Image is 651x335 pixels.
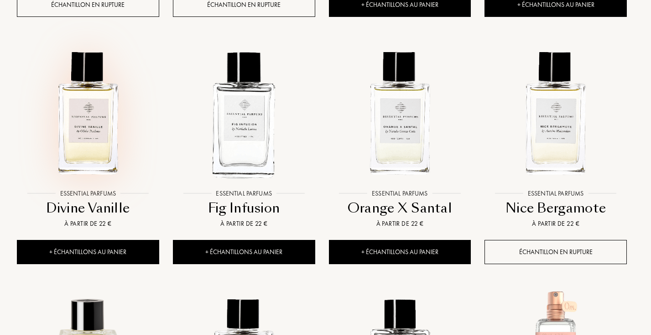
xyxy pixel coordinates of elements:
div: + Échantillons au panier [17,240,159,264]
img: Fig Infusion Essential Parfums [174,43,314,184]
div: À partir de 22 € [21,219,156,229]
div: Échantillon en rupture [484,240,627,264]
div: À partir de 22 € [177,219,312,229]
img: Divine Vanille Essential Parfums [18,43,158,184]
a: Orange X Santal Essential ParfumsEssential ParfumsOrange X SantalÀ partir de 22 € [329,33,471,240]
a: Divine Vanille Essential ParfumsEssential ParfumsDivine VanilleÀ partir de 22 € [17,33,159,240]
div: À partir de 22 € [488,219,623,229]
div: À partir de 22 € [333,219,468,229]
img: Nice Bergamote Essential Parfums [485,43,626,184]
a: Fig Infusion Essential ParfumsEssential ParfumsFig InfusionÀ partir de 22 € [173,33,315,240]
a: Nice Bergamote Essential ParfumsEssential ParfumsNice BergamoteÀ partir de 22 € [484,33,627,240]
div: + Échantillons au panier [173,240,315,264]
div: + Échantillons au panier [329,240,471,264]
img: Orange X Santal Essential Parfums [330,43,470,184]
